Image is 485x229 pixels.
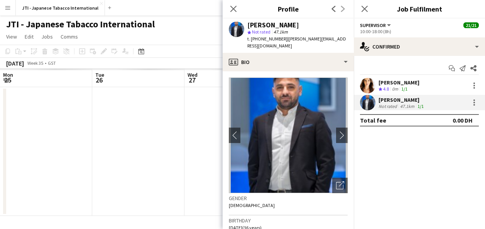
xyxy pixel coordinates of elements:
div: 47.1km [399,103,416,109]
div: 10:00-18:00 (8h) [360,29,479,34]
span: 26 [94,76,104,84]
span: | [PERSON_NAME][EMAIL_ADDRESS][DOMAIN_NAME] [247,36,346,49]
span: Not rated [252,29,270,35]
app-skills-label: 1/1 [417,103,424,109]
div: [DATE] [6,59,24,67]
span: 27 [186,76,198,84]
span: [DEMOGRAPHIC_DATA] [229,202,275,208]
a: View [3,32,20,42]
h3: Job Fulfilment [354,4,485,14]
h3: Profile [223,4,354,14]
h3: Gender [229,195,348,202]
span: Mon [3,71,13,78]
span: Edit [25,33,34,40]
div: 0.00 DH [453,116,473,124]
button: Supervisor [360,22,392,28]
div: Confirmed [354,37,485,56]
img: Crew avatar or photo [229,77,348,193]
button: JTI - Japanese Tabacco International [16,0,105,15]
div: 0m [390,86,400,93]
span: Tue [95,71,104,78]
h1: JTI - Japanese Tabacco International [6,19,155,30]
span: 21/21 [463,22,479,28]
h3: Birthday [229,217,348,224]
span: Week 35 [25,60,45,66]
div: Not rated [379,103,399,109]
div: [PERSON_NAME] [379,79,419,86]
span: 47.1km [272,29,289,35]
span: Comms [61,33,78,40]
a: Jobs [38,32,56,42]
span: Wed [188,71,198,78]
span: View [6,33,17,40]
span: t. [PHONE_NUMBER] [247,36,287,42]
div: Total fee [360,116,386,124]
div: GST [48,60,56,66]
a: Edit [22,32,37,42]
app-skills-label: 1/1 [401,86,407,92]
div: Bio [223,53,354,71]
div: [PERSON_NAME] [247,22,299,29]
span: Supervisor [360,22,386,28]
span: 4.8 [383,86,389,92]
span: 25 [2,76,13,84]
div: Open photos pop-in [332,178,348,193]
div: [PERSON_NAME] [379,96,425,103]
span: Jobs [41,33,53,40]
a: Comms [57,32,81,42]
